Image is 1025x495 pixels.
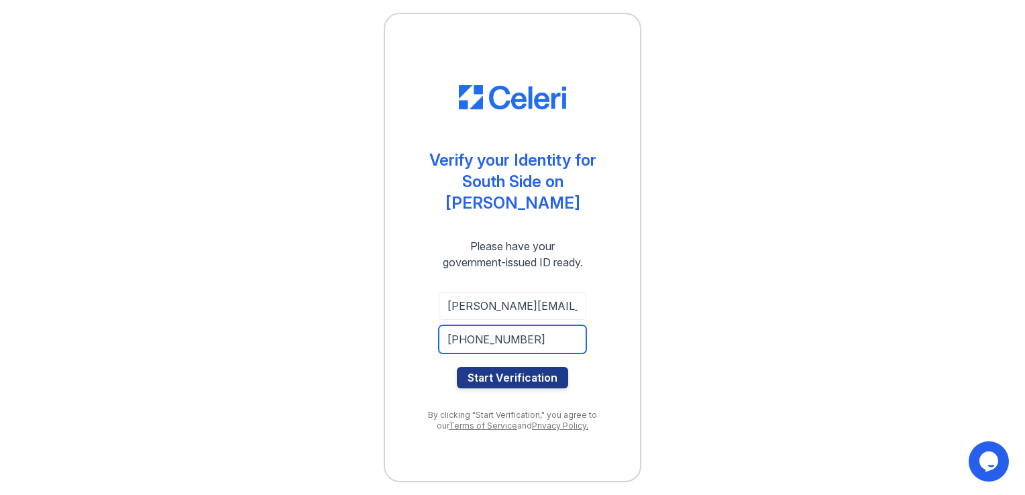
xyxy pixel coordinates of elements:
[419,238,607,270] div: Please have your government-issued ID ready.
[412,150,613,214] div: Verify your Identity for South Side on [PERSON_NAME]
[457,367,568,388] button: Start Verification
[449,421,517,431] a: Terms of Service
[439,325,586,353] input: Phone
[439,292,586,320] input: Email
[412,410,613,431] div: By clicking "Start Verification," you agree to our and
[532,421,588,431] a: Privacy Policy.
[459,85,566,109] img: CE_Logo_Blue-a8612792a0a2168367f1c8372b55b34899dd931a85d93a1a3d3e32e68fde9ad4.png
[969,441,1012,482] iframe: chat widget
